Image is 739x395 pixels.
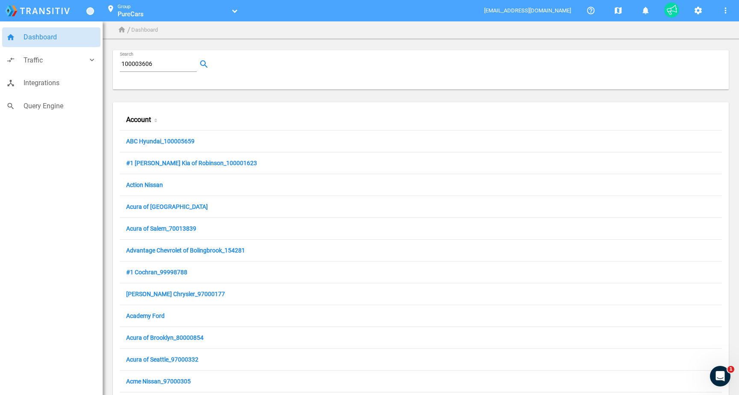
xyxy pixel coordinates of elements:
[126,291,225,299] a: [PERSON_NAME] Chrysler_97000177
[126,138,195,146] a: ABC Hyundai_100005659
[126,225,196,233] a: Acura of Salem_70013839
[710,366,730,386] iframe: Intercom live chat
[6,33,15,42] i: home
[720,6,730,16] mat-icon: more_vert
[2,27,101,47] a: homeDashboard
[126,334,204,342] a: Acura of Brooklyn_80000854
[86,7,94,15] a: Toggle Menu
[2,96,101,116] a: searchQuery Engine
[6,102,15,110] i: search
[126,203,208,211] a: Acura of [GEOGRAPHIC_DATA]
[484,7,572,14] span: [EMAIL_ADDRESS][DOMAIN_NAME]
[24,77,96,89] span: Integrations
[126,160,257,168] a: #1 [PERSON_NAME] Kia of Robinson_100001623
[6,56,15,64] i: compare_arrows
[6,79,15,87] i: device_hub
[126,356,198,364] a: Acura of Seattle_97000332
[106,5,116,15] mat-icon: location_on
[120,109,270,131] div: Account
[131,26,158,35] li: Dashboard
[126,269,187,277] a: #1 Cochran_99998788
[88,56,96,64] i: keyboard_arrow_down
[126,312,165,321] a: Academy Ford
[127,23,130,37] li: /
[613,6,623,16] mat-icon: map
[126,181,163,190] a: Action Nissan
[5,6,70,16] img: logo
[693,6,703,16] mat-icon: settings
[717,2,734,19] button: More
[126,247,245,255] a: Advantage Chevrolet of Bolingbrook_154281
[585,6,596,16] mat-icon: help_outline
[2,73,101,93] a: device_hubIntegrations
[727,366,734,373] span: 1
[118,4,130,9] small: Group
[126,378,191,386] a: Acme Nissan_97000305
[118,10,144,18] span: PureCars
[640,6,650,16] mat-icon: notifications
[2,50,101,70] a: compare_arrowsTraffickeyboard_arrow_down
[24,32,96,43] span: Dashboard
[24,55,88,66] span: Traffic
[24,101,96,112] span: Query Engine
[118,26,126,34] i: home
